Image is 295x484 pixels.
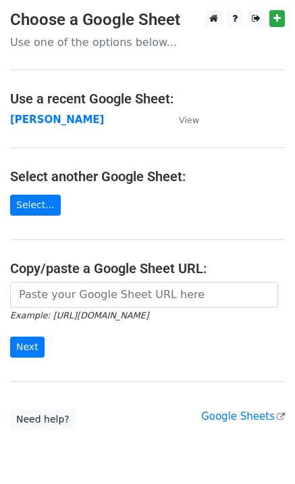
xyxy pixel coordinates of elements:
h4: Copy/paste a Google Sheet URL: [10,260,285,276]
h3: Choose a Google Sheet [10,10,285,30]
p: Use one of the options below... [10,35,285,49]
h4: Use a recent Google Sheet: [10,91,285,107]
h4: Select another Google Sheet: [10,168,285,185]
input: Paste your Google Sheet URL here [10,282,278,308]
a: [PERSON_NAME] [10,114,104,126]
a: Select... [10,195,61,216]
small: View [179,115,199,125]
a: View [165,114,199,126]
a: Need help? [10,409,76,430]
input: Next [10,337,45,358]
a: Google Sheets [201,410,285,422]
small: Example: [URL][DOMAIN_NAME] [10,310,149,320]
